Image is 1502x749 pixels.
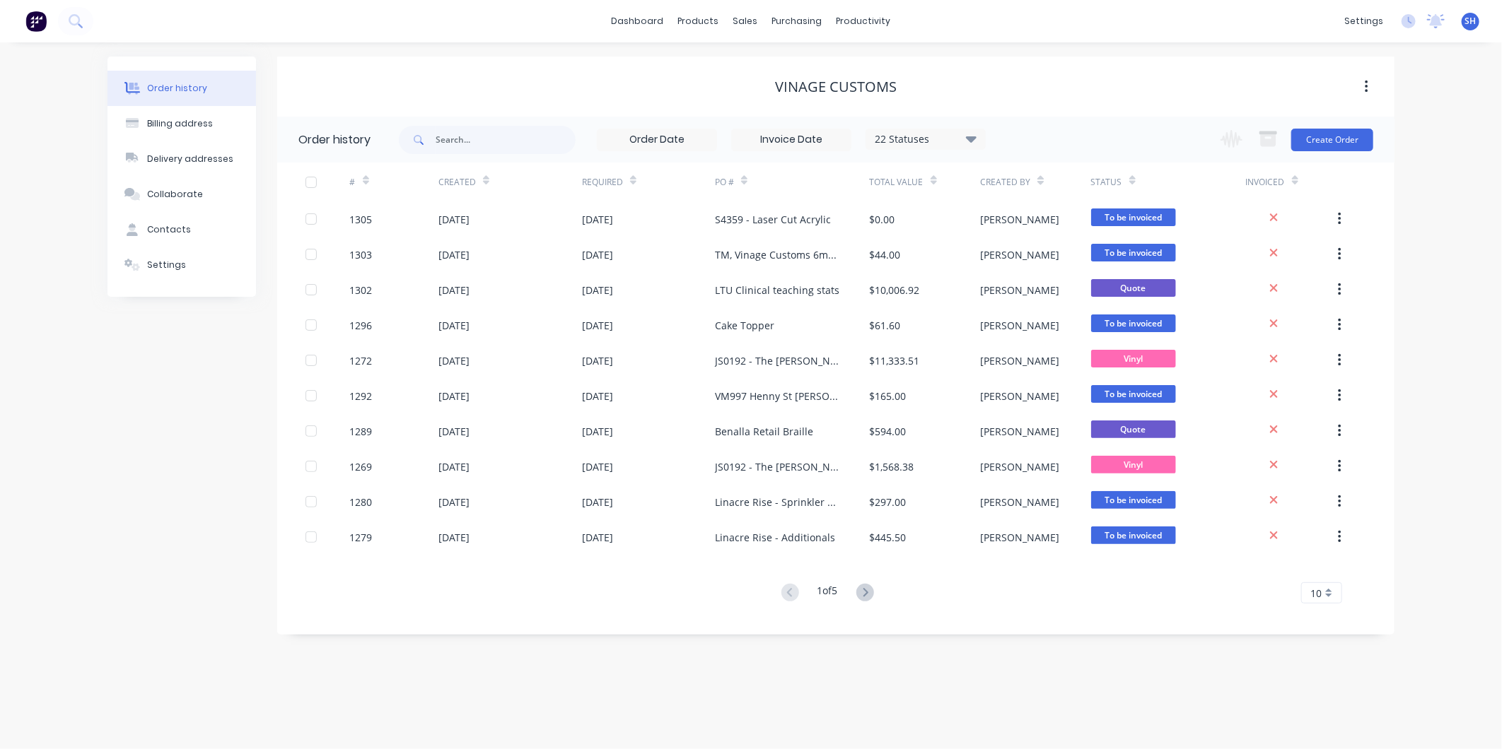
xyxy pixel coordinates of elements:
[870,163,980,201] div: Total Value
[147,223,191,236] div: Contacts
[1091,526,1176,544] span: To be invoiced
[715,212,831,227] div: S4359 - Laser Cut Acrylic
[980,283,1059,297] div: [PERSON_NAME]
[438,530,470,545] div: [DATE]
[438,459,470,474] div: [DATE]
[1091,163,1246,201] div: Status
[350,163,438,201] div: #
[732,129,851,151] input: Invoice Date
[438,353,470,368] div: [DATE]
[438,424,470,439] div: [DATE]
[107,212,256,247] button: Contacts
[1246,176,1285,189] div: Invoiced
[438,163,582,201] div: Created
[715,459,842,474] div: JS0192 - The [PERSON_NAME]
[438,212,470,227] div: [DATE]
[350,318,373,333] div: 1296
[775,78,897,95] div: Vinage Customs
[582,495,613,509] div: [DATE]
[1091,208,1176,226] span: To be invoiced
[438,283,470,297] div: [DATE]
[870,247,901,262] div: $44.00
[829,11,898,32] div: productivity
[980,530,1059,545] div: [PERSON_NAME]
[582,176,623,189] div: Required
[582,283,613,297] div: [DATE]
[582,212,613,227] div: [DATE]
[605,11,671,32] a: dashboard
[1091,314,1176,332] span: To be invoiced
[1091,176,1122,189] div: Status
[25,11,47,32] img: Factory
[582,247,613,262] div: [DATE]
[147,188,203,201] div: Collaborate
[350,176,356,189] div: #
[582,530,613,545] div: [DATE]
[582,318,613,333] div: [DATE]
[980,353,1059,368] div: [PERSON_NAME]
[980,495,1059,509] div: [PERSON_NAME]
[870,495,907,509] div: $297.00
[147,117,213,130] div: Billing address
[582,459,613,474] div: [DATE]
[870,212,895,227] div: $0.00
[1091,385,1176,403] span: To be invoiced
[726,11,765,32] div: sales
[671,11,726,32] div: products
[1091,244,1176,261] span: To be invoiced
[817,583,838,603] div: 1 of 5
[870,459,914,474] div: $1,568.38
[107,141,256,177] button: Delivery addresses
[107,106,256,141] button: Billing address
[1310,586,1322,601] span: 10
[1091,350,1176,367] span: Vinyl
[1465,15,1477,28] span: SH
[980,247,1059,262] div: [PERSON_NAME]
[598,129,716,151] input: Order Date
[870,530,907,545] div: $445.50
[715,495,842,509] div: Linacre Rise - Sprinkler Signs
[715,424,813,439] div: Benalla Retail Braille
[350,495,373,509] div: 1280
[1246,163,1334,201] div: Invoiced
[866,131,985,147] div: 22 Statuses
[582,353,613,368] div: [DATE]
[1091,279,1176,297] span: Quote
[298,131,371,148] div: Order history
[582,389,613,403] div: [DATE]
[582,424,613,439] div: [DATE]
[1291,129,1373,151] button: Create Order
[438,176,476,189] div: Created
[980,318,1059,333] div: [PERSON_NAME]
[436,126,576,154] input: Search...
[438,389,470,403] div: [DATE]
[715,176,734,189] div: PO #
[870,283,920,297] div: $10,006.92
[715,353,842,368] div: JS0192 - The [PERSON_NAME] - FRV
[350,247,373,262] div: 1303
[715,247,842,262] div: TM, Vinage Customs 6mm white acrylic
[350,389,373,403] div: 1292
[107,71,256,106] button: Order history
[350,283,373,297] div: 1302
[1337,11,1390,32] div: settings
[980,163,1090,201] div: Created By
[870,318,901,333] div: $61.60
[980,424,1059,439] div: [PERSON_NAME]
[715,163,870,201] div: PO #
[350,212,373,227] div: 1305
[107,247,256,283] button: Settings
[438,318,470,333] div: [DATE]
[147,153,233,165] div: Delivery addresses
[350,459,373,474] div: 1269
[1091,456,1176,473] span: Vinyl
[350,424,373,439] div: 1289
[870,424,907,439] div: $594.00
[870,176,924,189] div: Total Value
[870,353,920,368] div: $11,333.51
[715,283,839,297] div: LTU Clinical teaching stats
[715,389,842,403] div: VM997 Henny St [PERSON_NAME]
[870,389,907,403] div: $165.00
[438,495,470,509] div: [DATE]
[1091,420,1176,438] span: Quote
